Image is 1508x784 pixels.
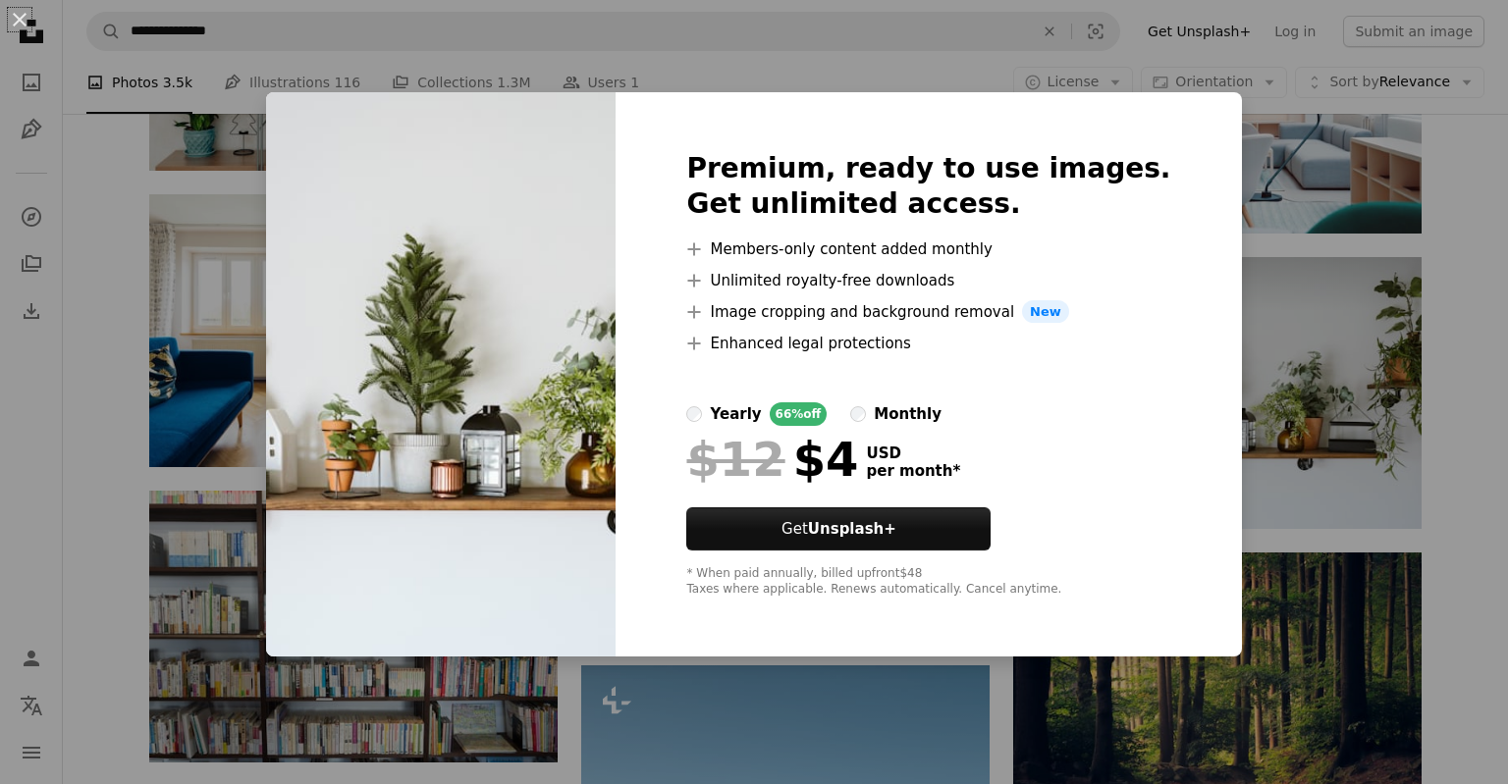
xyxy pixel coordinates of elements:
[266,92,616,657] img: premium_photo-1673203734691-cdebcf12f003
[874,402,942,426] div: monthly
[686,237,1170,261] li: Members-only content added monthly
[1022,300,1069,324] span: New
[686,434,858,485] div: $4
[686,434,784,485] span: $12
[770,402,828,426] div: 66% off
[866,444,960,462] span: USD
[710,402,761,426] div: yearly
[686,269,1170,292] li: Unlimited royalty-free downloads
[866,462,960,480] span: per month *
[686,332,1170,355] li: Enhanced legal protections
[808,520,896,538] strong: Unsplash+
[686,566,1170,598] div: * When paid annually, billed upfront $48 Taxes where applicable. Renews automatically. Cancel any...
[686,151,1170,222] h2: Premium, ready to use images. Get unlimited access.
[686,406,702,422] input: yearly66%off
[850,406,866,422] input: monthly
[686,507,991,550] button: GetUnsplash+
[686,300,1170,324] li: Image cropping and background removal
